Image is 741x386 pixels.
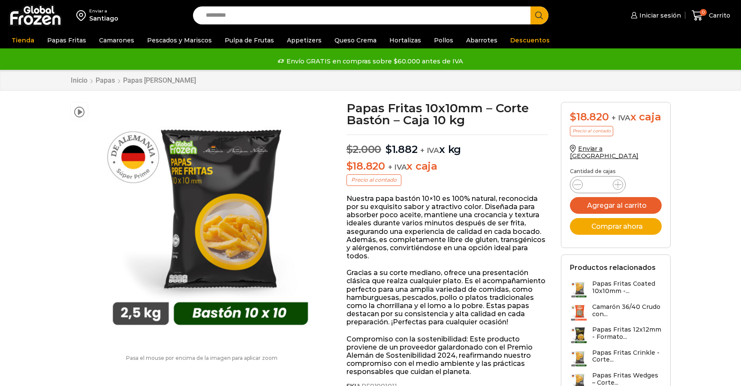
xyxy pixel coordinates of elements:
p: Nuestra papa bastón 10×10 es 100% natural, reconocida por su exquisito sabor y atractivo color. D... [346,194,548,260]
a: Queso Crema [330,32,381,48]
p: Cantidad de cajas [570,168,662,174]
a: Iniciar sesión [629,7,681,24]
div: Santiago [89,14,118,23]
a: Abarrotes [462,32,502,48]
a: Papas Fritas [43,32,90,48]
a: Hortalizas [385,32,425,48]
span: Carrito [707,11,730,20]
span: $ [570,111,576,123]
bdi: 18.820 [570,111,608,123]
h1: Papas Fritas 10x10mm – Corte Bastón – Caja 10 kg [346,102,548,126]
span: + IVA [420,146,439,155]
span: $ [346,160,353,172]
h3: Papas Fritas Crinkle - Corte... [592,349,662,364]
a: Camarones [95,32,139,48]
a: Papas Fritas Crinkle - Corte... [570,349,662,368]
bdi: 1.882 [386,143,418,156]
a: Tienda [7,32,39,48]
bdi: 2.000 [346,143,382,156]
bdi: 18.820 [346,160,385,172]
p: Precio al contado [570,126,613,136]
img: 10x10 [93,102,328,337]
h3: Papas Fritas 12x12mm - Formato... [592,326,662,341]
p: Precio al contado [346,174,401,186]
a: Descuentos [506,32,554,48]
a: Pollos [430,32,458,48]
span: 0 [700,9,707,16]
button: Search button [530,6,548,24]
p: Compromiso con la sostenibilidad: Este producto proviene de un proveedor galardonado con el Premi... [346,335,548,376]
h3: Camarón 36/40 Crudo con... [592,303,662,318]
div: x caja [570,111,662,123]
div: Enviar a [89,8,118,14]
nav: Breadcrumb [70,76,196,84]
span: $ [386,143,392,156]
a: 0 Carrito [690,6,732,26]
a: Papas Fritas Coated 10x10mm -... [570,280,662,299]
button: Comprar ahora [570,218,662,235]
span: Iniciar sesión [637,11,681,20]
span: $ [346,143,353,156]
a: Enviar a [GEOGRAPHIC_DATA] [570,145,639,160]
a: Inicio [70,76,88,84]
a: Pulpa de Frutas [220,32,278,48]
h3: Papas Fritas Coated 10x10mm -... [592,280,662,295]
a: Papas Fritas 12x12mm - Formato... [570,326,662,344]
button: Agregar al carrito [570,197,662,214]
p: Gracias a su corte mediano, ofrece una presentación clásica que realza cualquier plato. Es el aco... [346,269,548,326]
span: + IVA [611,114,630,122]
span: + IVA [388,163,407,171]
a: Papas [95,76,115,84]
a: Camarón 36/40 Crudo con... [570,303,662,322]
img: address-field-icon.svg [76,8,89,23]
h2: Productos relacionados [570,263,656,272]
p: x kg [346,135,548,156]
input: Product quantity [590,179,606,191]
p: Pasa el mouse por encima de la imagen para aplicar zoom [70,355,334,361]
a: Papas [PERSON_NAME] [123,76,196,84]
a: Pescados y Mariscos [143,32,216,48]
a: Appetizers [283,32,326,48]
p: x caja [346,160,548,173]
